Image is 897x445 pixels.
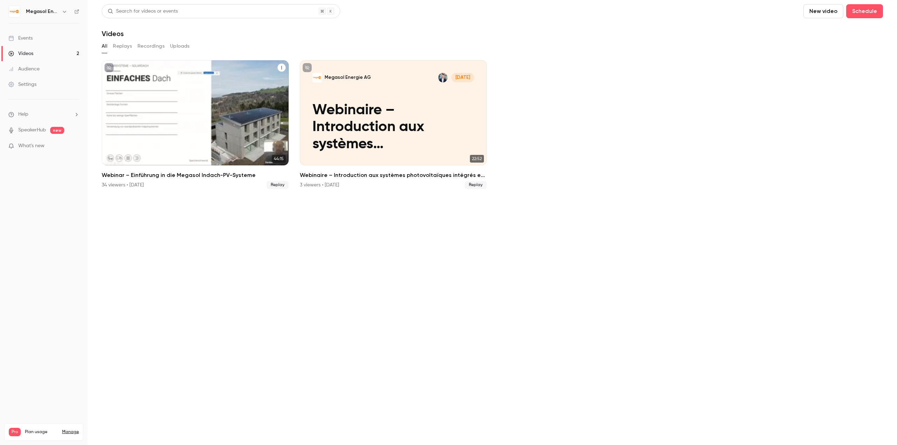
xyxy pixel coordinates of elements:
[102,182,144,189] div: 34 viewers • [DATE]
[325,74,371,81] p: Megasol Energie AG
[102,60,883,189] ul: Videos
[300,60,487,189] a: Webinaire – Introduction aux systèmes photovoltaïques intégrés en toiture MegasolMegasol Energie ...
[104,63,114,72] button: unpublished
[8,111,79,118] li: help-dropdown-opener
[18,126,46,134] a: SpeakerHub
[8,66,40,73] div: Audience
[50,127,64,134] span: new
[272,155,286,163] span: 44:15
[8,50,33,57] div: Videos
[300,182,339,189] div: 3 viewers • [DATE]
[267,181,289,189] span: Replay
[26,8,59,15] h6: Megasol Energie AG
[18,111,28,118] span: Help
[25,429,58,435] span: Plan usage
[803,4,843,18] button: New video
[102,4,883,441] section: Videos
[846,4,883,18] button: Schedule
[312,102,474,153] p: Webinaire – Introduction aux systèmes photovoltaïques intégrés en toiture Megasol
[102,41,107,52] button: All
[9,6,20,17] img: Megasol Energie AG
[102,171,289,179] h2: Webinar – Einführung in die Megasol Indach-PV-Systeme
[62,429,79,435] a: Manage
[465,181,487,189] span: Replay
[8,81,36,88] div: Settings
[303,63,312,72] button: unpublished
[300,60,487,189] li: Webinaire – Introduction aux systèmes photovoltaïques intégrés en toiture Megasol
[170,41,190,52] button: Uploads
[438,73,448,82] img: Yves Koch
[451,73,474,82] span: [DATE]
[300,171,487,179] h2: Webinaire – Introduction aux systèmes photovoltaïques intégrés en toiture Megasol
[18,142,45,150] span: What's new
[113,41,132,52] button: Replays
[470,155,484,163] span: 22:52
[9,428,21,436] span: Pro
[137,41,164,52] button: Recordings
[102,29,124,38] h1: Videos
[108,8,178,15] div: Search for videos or events
[8,35,33,42] div: Events
[102,60,289,189] li: Webinar – Einführung in die Megasol Indach-PV-Systeme
[312,73,322,82] img: Webinaire – Introduction aux systèmes photovoltaïques intégrés en toiture Megasol
[102,60,289,189] a: 44:15Webinar – Einführung in die Megasol Indach-PV-Systeme34 viewers • [DATE]Replay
